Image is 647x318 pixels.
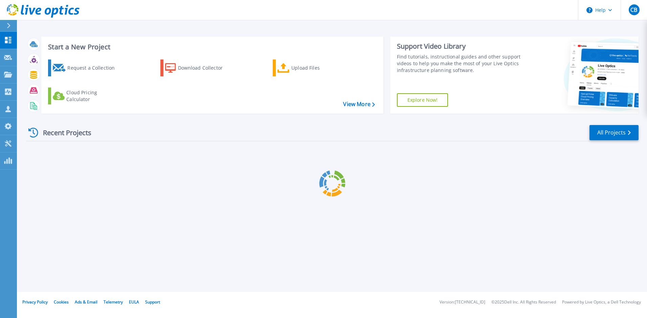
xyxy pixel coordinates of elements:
li: © 2025 Dell Inc. All Rights Reserved [491,300,556,304]
a: Support [145,299,160,305]
div: Cloud Pricing Calculator [66,89,120,103]
a: Explore Now! [397,93,448,107]
li: Version: [TECHNICAL_ID] [440,300,485,304]
div: Find tutorials, instructional guides and other support videos to help you make the most of your L... [397,53,523,74]
div: Recent Projects [26,124,101,141]
a: Privacy Policy [22,299,48,305]
a: EULA [129,299,139,305]
div: Request a Collection [67,61,121,75]
a: All Projects [589,125,639,140]
div: Download Collector [178,61,232,75]
a: Ads & Email [75,299,97,305]
div: Support Video Library [397,42,523,51]
a: Telemetry [104,299,123,305]
a: Upload Files [273,59,348,76]
h3: Start a New Project [48,43,375,51]
span: CB [630,7,637,13]
div: Upload Files [291,61,345,75]
li: Powered by Live Optics, a Dell Technology [562,300,641,304]
a: Cookies [54,299,69,305]
a: View More [343,101,375,107]
a: Request a Collection [48,59,124,76]
a: Download Collector [160,59,236,76]
a: Cloud Pricing Calculator [48,88,124,104]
